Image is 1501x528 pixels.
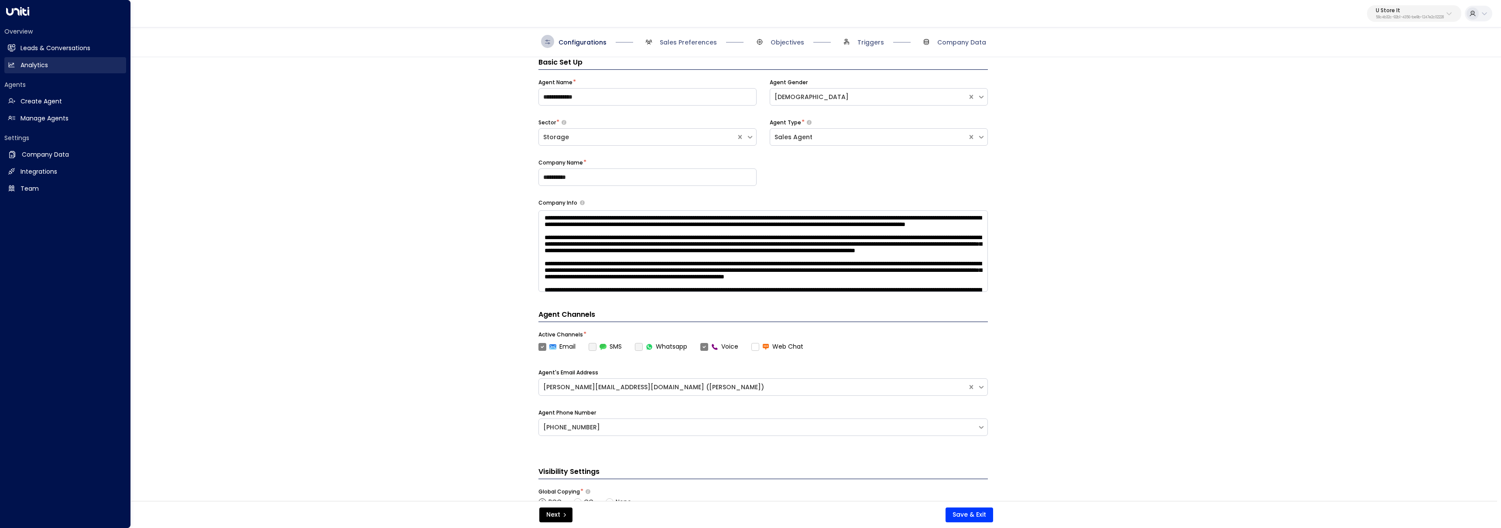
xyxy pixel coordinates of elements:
div: To activate this channel, please go to the Integrations page [635,342,687,351]
h2: Create Agent [21,97,62,106]
h2: Leads & Conversations [21,44,90,53]
button: Next [539,507,572,522]
button: Save & Exit [946,507,993,522]
span: Sales Preferences [660,38,717,47]
label: Web Chat [751,342,803,351]
div: Sales Agent [774,133,963,142]
h2: Company Data [22,150,69,159]
a: Leads & Conversations [4,40,126,56]
h2: Team [21,184,39,193]
span: BCC [548,497,562,507]
label: Agent Gender [770,79,808,86]
a: Manage Agents [4,110,126,127]
button: Choose whether the agent should include specific emails in the CC or BCC line of all outgoing ema... [586,489,590,494]
button: U Store It58c4b32c-92b1-4356-be9b-1247e2c02228 [1367,5,1461,22]
span: Triggers [857,38,884,47]
h3: Visibility Settings [538,466,988,479]
a: Integrations [4,164,126,180]
label: Sector [538,119,556,127]
label: Company Name [538,159,583,167]
label: Active Channels [538,331,583,339]
p: U Store It [1376,8,1444,13]
label: Company Info [538,199,577,207]
h2: Analytics [21,61,48,70]
label: Voice [700,342,738,351]
span: None [616,497,631,507]
span: Objectives [771,38,804,47]
h2: Manage Agents [21,114,69,123]
label: Email [538,342,576,351]
div: To activate this channel, please go to the Integrations page [589,342,622,351]
a: Company Data [4,147,126,163]
label: Whatsapp [635,342,687,351]
label: Agent Phone Number [538,409,596,417]
button: Select whether your copilot will handle inquiries directly from leads or from brokers representin... [562,120,566,125]
h3: Basic Set Up [538,57,988,70]
button: Provide a brief overview of your company, including your industry, products or services, and any ... [580,200,585,205]
div: Storage [543,133,732,142]
p: 58c4b32c-92b1-4356-be9b-1247e2c02228 [1376,16,1444,19]
div: [PERSON_NAME][EMAIL_ADDRESS][DOMAIN_NAME] ([PERSON_NAME]) [543,383,963,392]
h4: Agent Channels [538,309,988,322]
label: SMS [589,342,622,351]
div: [PHONE_NUMBER] [543,423,973,432]
label: Agent's Email Address [538,369,598,377]
span: Configurations [559,38,607,47]
label: Global Copying [538,488,580,496]
label: Agent Type [770,119,801,127]
label: Agent Name [538,79,572,86]
a: Team [4,181,126,197]
a: Analytics [4,57,126,73]
a: Create Agent [4,93,126,110]
button: Select whether your copilot will handle inquiries directly from leads or from brokers representin... [807,120,812,125]
h2: Integrations [21,167,57,176]
h2: Settings [4,134,126,142]
h2: Agents [4,80,126,89]
span: Company Data [937,38,986,47]
div: [DEMOGRAPHIC_DATA] [774,93,963,102]
span: CC [584,497,593,507]
h2: Overview [4,27,126,36]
